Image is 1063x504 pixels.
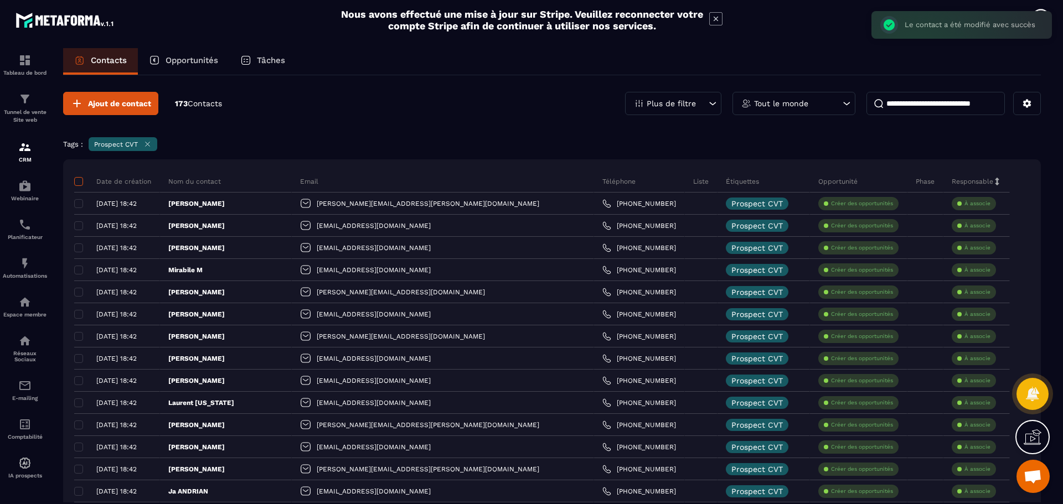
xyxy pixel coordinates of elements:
p: [PERSON_NAME] [168,310,225,319]
p: [DATE] 18:42 [96,487,137,495]
img: automations [18,179,32,193]
img: formation [18,92,32,106]
p: Prospect CVT [731,421,783,429]
p: Créer des opportunités [831,288,893,296]
p: Créer des opportunités [831,332,893,340]
img: logo [16,10,115,30]
p: 173 [175,98,222,109]
p: Créer des opportunités [831,465,893,473]
p: À associe [964,443,990,451]
p: Prospect CVT [731,244,783,252]
p: À associe [964,222,990,230]
a: [PHONE_NUMBER] [602,465,676,474]
p: Comptabilité [3,434,47,440]
a: [PHONE_NUMBER] [602,266,676,274]
p: À associe [964,266,990,274]
p: [DATE] 18:42 [96,421,137,429]
p: [DATE] 18:42 [96,399,137,407]
a: [PHONE_NUMBER] [602,420,676,429]
p: À associe [964,200,990,207]
p: Webinaire [3,195,47,201]
p: Prospect CVT [731,399,783,407]
p: IA prospects [3,472,47,479]
p: Plus de filtre [647,100,696,107]
p: Prospect CVT [731,222,783,230]
p: À associe [964,465,990,473]
p: Prospect CVT [731,310,783,318]
p: Opportunité [818,177,858,186]
p: À associe [964,332,990,340]
p: Créer des opportunités [831,244,893,252]
img: accountant [18,418,32,431]
p: Créer des opportunités [831,310,893,318]
a: formationformationTableau de bord [3,45,47,84]
p: [DATE] 18:42 [96,200,137,207]
p: [PERSON_NAME] [168,465,225,474]
a: formationformationCRM [3,132,47,171]
p: À associe [964,288,990,296]
p: Prospect CVT [731,443,783,451]
p: [PERSON_NAME] [168,221,225,230]
p: Créer des opportunités [831,487,893,495]
p: Tableau de bord [3,70,47,76]
p: À associe [964,399,990,407]
p: Créer des opportunités [831,222,893,230]
a: emailemailE-mailing [3,371,47,409]
p: Créer des opportunités [831,200,893,207]
p: Liste [693,177,709,186]
p: Nom du contact [168,177,221,186]
p: Tout le monde [754,100,808,107]
p: [DATE] 18:42 [96,266,137,274]
h2: Nous avons effectué une mise à jour sur Stripe. Veuillez reconnecter votre compte Stripe afin de ... [340,8,704,32]
p: Responsable [952,177,993,186]
p: Prospect CVT [731,377,783,385]
p: [PERSON_NAME] [168,420,225,429]
a: Contacts [63,48,138,75]
a: automationsautomationsEspace membre [3,287,47,326]
p: [DATE] 18:42 [96,443,137,451]
p: À associe [964,244,990,252]
p: [DATE] 18:42 [96,377,137,385]
p: Créer des opportunités [831,377,893,385]
p: Créer des opportunités [831,421,893,429]
p: Téléphone [602,177,636,186]
p: [DATE] 18:42 [96,465,137,473]
a: automationsautomationsAutomatisations [3,248,47,287]
p: Créer des opportunités [831,355,893,362]
p: Contacts [91,55,127,65]
p: Ja ANDRIAN [168,487,208,496]
p: Prospect CVT [731,332,783,340]
a: automationsautomationsWebinaire [3,171,47,210]
a: [PHONE_NUMBER] [602,243,676,252]
p: Mirabile M [168,266,203,274]
a: formationformationTunnel de vente Site web [3,84,47,132]
a: [PHONE_NUMBER] [602,332,676,341]
p: Prospect CVT [731,200,783,207]
a: [PHONE_NUMBER] [602,354,676,363]
p: Tunnel de vente Site web [3,108,47,124]
p: [DATE] 18:42 [96,222,137,230]
a: [PHONE_NUMBER] [602,199,676,208]
a: [PHONE_NUMBER] [602,443,676,451]
a: social-networksocial-networkRéseaux Sociaux [3,326,47,371]
p: Laurent [US_STATE] [168,398,234,407]
a: [PHONE_NUMBER] [602,221,676,230]
p: Créer des opportunités [831,266,893,274]
div: Ouvrir le chat [1016,460,1050,493]
p: Phase [916,177,935,186]
p: Automatisations [3,273,47,279]
a: [PHONE_NUMBER] [602,288,676,297]
a: [PHONE_NUMBER] [602,310,676,319]
span: Contacts [188,99,222,108]
p: Tags : [63,140,83,148]
p: À associe [964,487,990,495]
p: Prospect CVT [731,266,783,274]
p: [DATE] 18:42 [96,332,137,340]
p: Prospect CVT [731,355,783,362]
p: [PERSON_NAME] [168,354,225,363]
p: Tâches [257,55,285,65]
p: [DATE] 18:42 [96,288,137,296]
p: À associe [964,421,990,429]
p: [PERSON_NAME] [168,243,225,252]
img: formation [18,54,32,67]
